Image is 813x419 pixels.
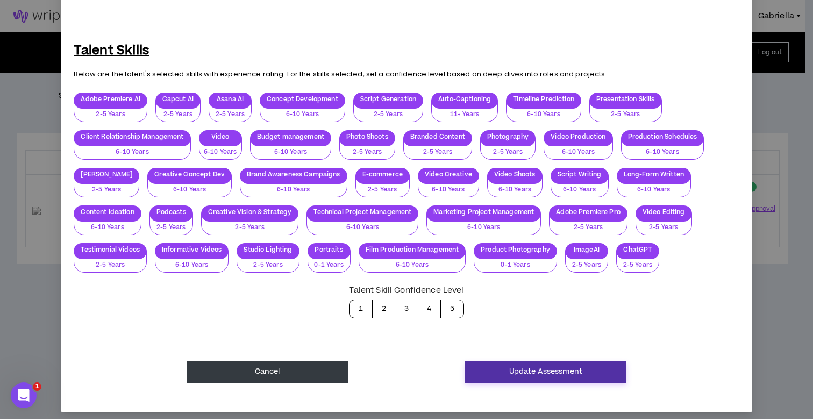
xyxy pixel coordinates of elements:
[187,361,348,383] button: Cancel
[11,382,37,408] iframe: Intercom live chat
[382,303,386,315] p: 2
[33,382,41,391] span: 1
[359,303,363,315] p: 1
[404,303,409,315] p: 3
[465,361,626,383] button: Update Assessment
[427,303,431,315] p: 4
[349,281,463,300] label: Talent Skill Confidence Level
[74,41,149,60] h5: Talent Skills
[74,69,739,79] p: Below are the talent's selected skills with experience rating. For the skills selected, set a con...
[450,303,454,315] p: 5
